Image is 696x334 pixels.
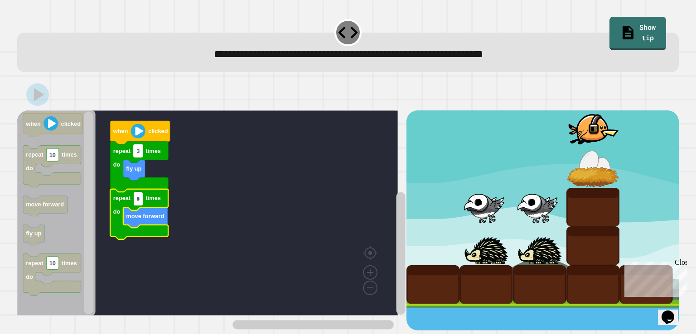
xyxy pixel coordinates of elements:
text: repeat [113,148,131,154]
text: do [26,165,34,172]
text: times [146,148,161,154]
text: move forward [126,213,164,219]
text: do [113,208,121,215]
text: times [62,151,77,158]
text: times [146,195,161,201]
text: repeat [26,260,44,267]
a: Show tip [609,17,667,51]
text: move forward [26,201,64,208]
text: 10 [49,151,56,158]
div: Blockly Workspace [17,110,406,330]
text: do [26,273,34,280]
text: do [113,161,121,168]
iframe: chat widget [658,298,687,325]
iframe: chat widget [621,258,687,297]
text: fly up [126,165,142,172]
text: times [62,260,77,267]
text: fly up [26,230,42,237]
text: repeat [113,195,131,201]
text: clicked [149,128,168,134]
text: 10 [49,260,56,267]
text: 3 [137,148,140,154]
text: clicked [61,120,81,127]
text: when [113,128,128,134]
div: Chat with us now!Close [4,4,63,57]
text: when [26,120,41,127]
text: repeat [26,151,44,158]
